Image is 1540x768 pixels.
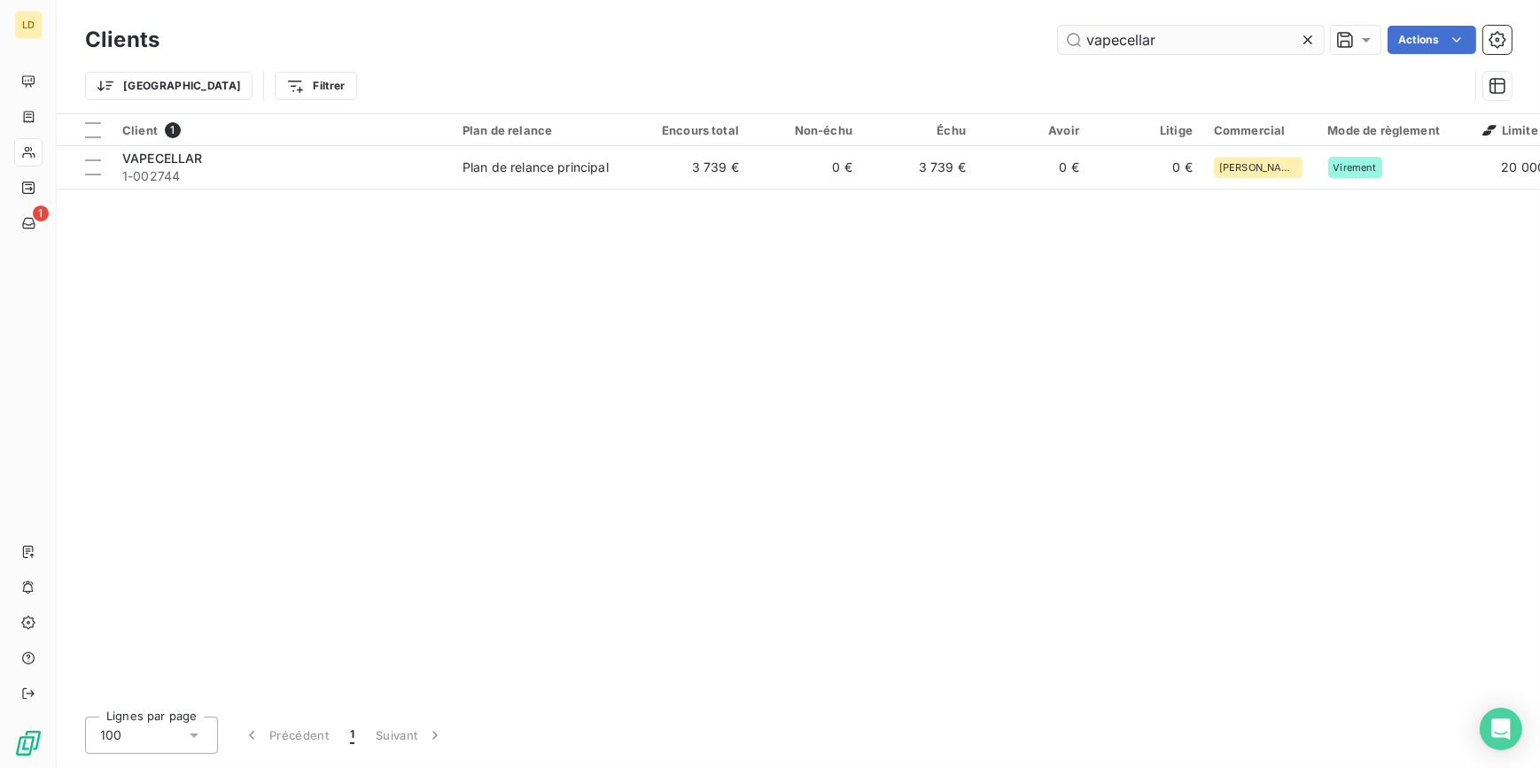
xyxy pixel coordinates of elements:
span: VAPECELLAR [122,151,203,166]
div: Avoir [987,123,1079,137]
button: Actions [1388,26,1476,54]
div: Open Intercom Messenger [1480,708,1522,750]
button: Précédent [232,717,339,754]
h3: Clients [85,24,159,56]
img: Logo LeanPay [14,729,43,757]
div: Échu [874,123,966,137]
div: LD [14,11,43,39]
input: Rechercher [1058,26,1324,54]
td: 3 739 € [863,146,976,189]
a: 1 [14,209,42,237]
div: Plan de relance [463,123,626,137]
div: Encours total [647,123,739,137]
span: Virement [1334,162,1377,173]
td: 0 € [1090,146,1203,189]
span: 100 [100,726,121,744]
button: [GEOGRAPHIC_DATA] [85,72,253,100]
div: Commercial [1214,123,1307,137]
button: Suivant [365,717,455,754]
span: 1 [33,206,49,221]
td: 3 739 € [636,146,750,189]
td: 0 € [976,146,1090,189]
span: 1 [165,122,181,138]
span: [PERSON_NAME] [1219,162,1297,173]
span: 1 [350,726,354,744]
td: 0 € [750,146,863,189]
div: Mode de règlement [1328,123,1462,137]
span: Client [122,123,158,137]
button: 1 [339,717,365,754]
span: 1-002744 [122,167,441,185]
div: Non-échu [760,123,852,137]
div: Plan de relance principal [463,159,609,176]
button: Filtrer [275,72,356,100]
div: Litige [1101,123,1193,137]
